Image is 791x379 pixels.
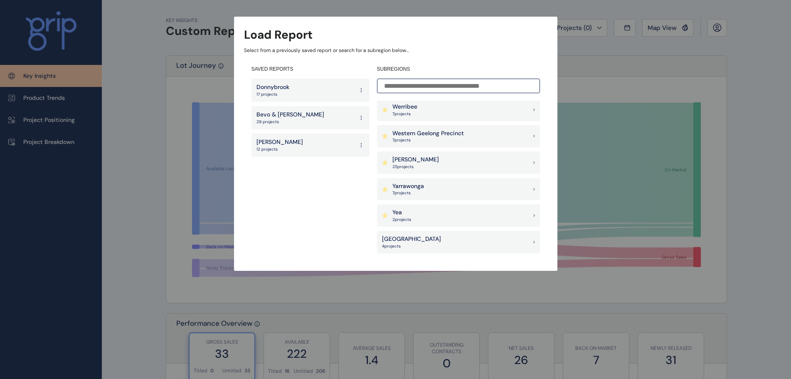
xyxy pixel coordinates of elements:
[256,92,289,97] p: 17 projects
[382,243,441,249] p: 4 project s
[256,83,289,92] p: Donnybrook
[256,111,324,119] p: Bevo & [PERSON_NAME]
[377,66,540,73] h4: SUBREGIONS
[392,208,411,217] p: Yea
[256,146,303,152] p: 12 projects
[251,66,370,73] h4: SAVED REPORTS
[392,164,439,170] p: 25 project s
[392,182,424,191] p: Yarrawonga
[256,119,324,125] p: 29 projects
[392,137,464,143] p: 7 project s
[382,235,441,243] p: [GEOGRAPHIC_DATA]
[244,27,313,43] h3: Load Report
[392,129,464,138] p: Western Geelong Precinct
[392,217,411,223] p: 2 project s
[392,103,417,111] p: Werribee
[392,190,424,196] p: 7 project s
[392,156,439,164] p: [PERSON_NAME]
[392,111,417,117] p: 7 project s
[244,47,547,54] p: Select from a previously saved report or search for a subregion below...
[256,138,303,146] p: [PERSON_NAME]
